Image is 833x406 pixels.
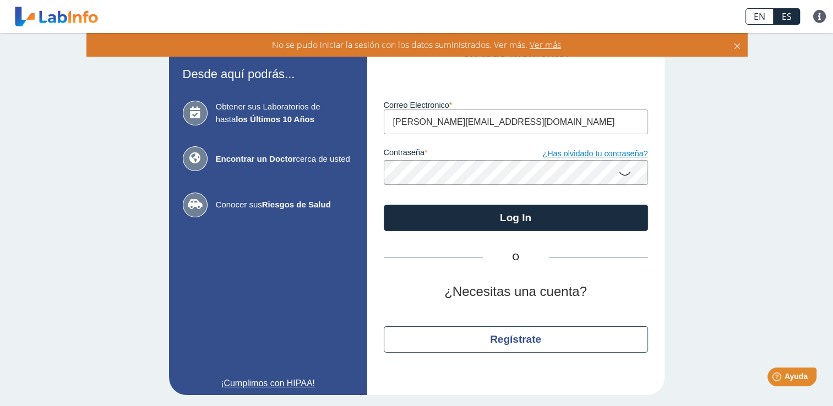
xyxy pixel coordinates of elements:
span: en todo momento. [462,45,569,60]
button: Log In [384,205,648,231]
iframe: Help widget launcher [735,363,821,394]
label: contraseña [384,148,516,160]
a: ¿Has olvidado tu contraseña? [516,148,648,160]
b: los Últimos 10 Años [236,114,314,124]
span: O [483,251,549,264]
label: Correo Electronico [384,101,648,109]
b: Riesgos de Salud [262,200,331,209]
span: cerca de usted [216,153,353,166]
a: ES [774,8,800,25]
span: Ver más [527,39,561,51]
a: EN [745,8,774,25]
span: Obtener sus Laboratorios de hasta [216,101,353,125]
h3: Desde aquí podrás... [183,67,353,81]
h2: ¿Necesitas una cuenta? [384,284,648,300]
span: No se pudo iniciar la sesión con los datos suministrados. Ver más. [272,39,527,51]
b: Encontrar un Doctor [216,154,296,163]
button: Regístrate [384,326,648,353]
a: ¡Cumplimos con HIPAA! [183,377,353,390]
span: Conocer sus [216,199,353,211]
